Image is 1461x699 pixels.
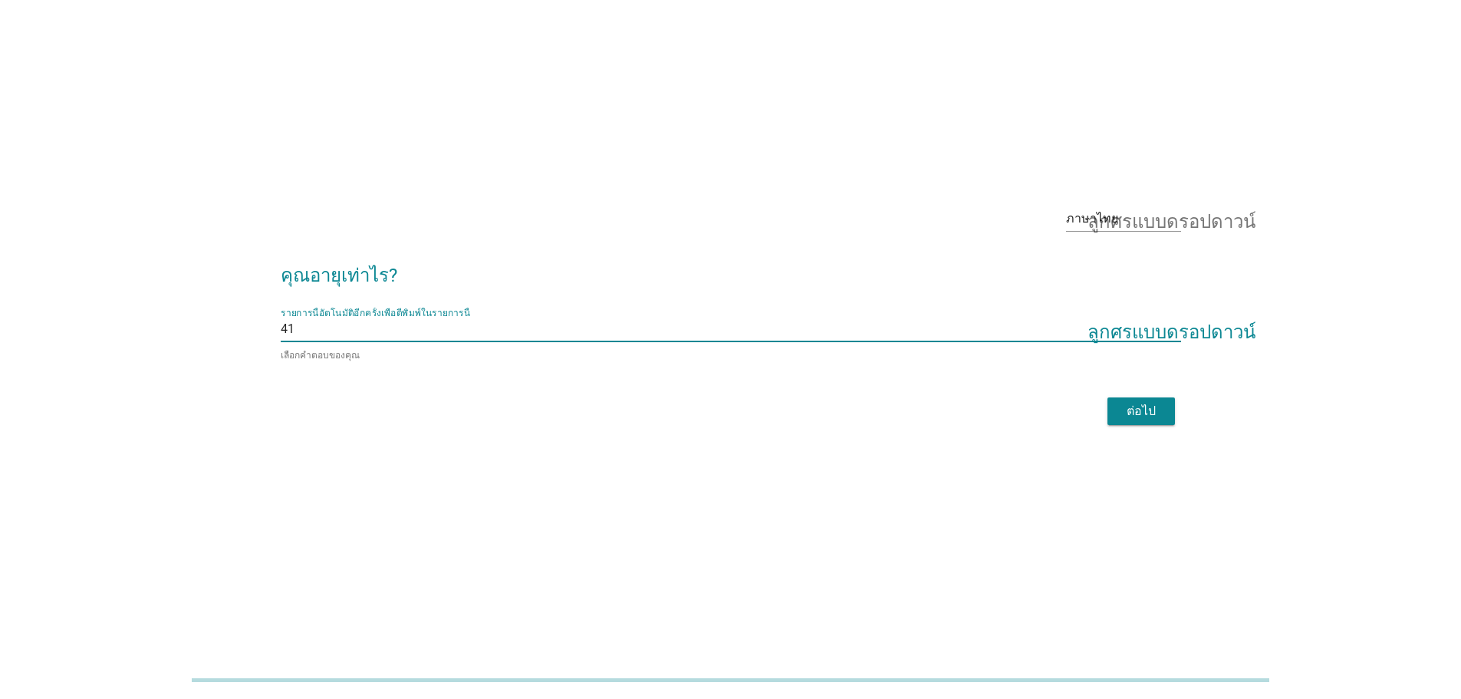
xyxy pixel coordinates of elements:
font: ลูกศรแบบดรอปดาวน์ [1088,320,1255,338]
input: รายการนี้อัตโนมัติอีกครั้งเพื่อตีพิมพ์ในรายการนี้ [295,317,1160,341]
div: เลือกคำตอบของคุณ [281,348,1181,362]
font: ต่อไป [1127,404,1156,418]
button: ต่อไป [1107,397,1175,425]
font: ภาษาไทย [1066,211,1118,226]
font: ลูกศรแบบดรอปดาวน์ [1088,209,1255,228]
font: คุณอายุเท่าไร? [281,265,397,286]
font: 41 [281,321,295,336]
